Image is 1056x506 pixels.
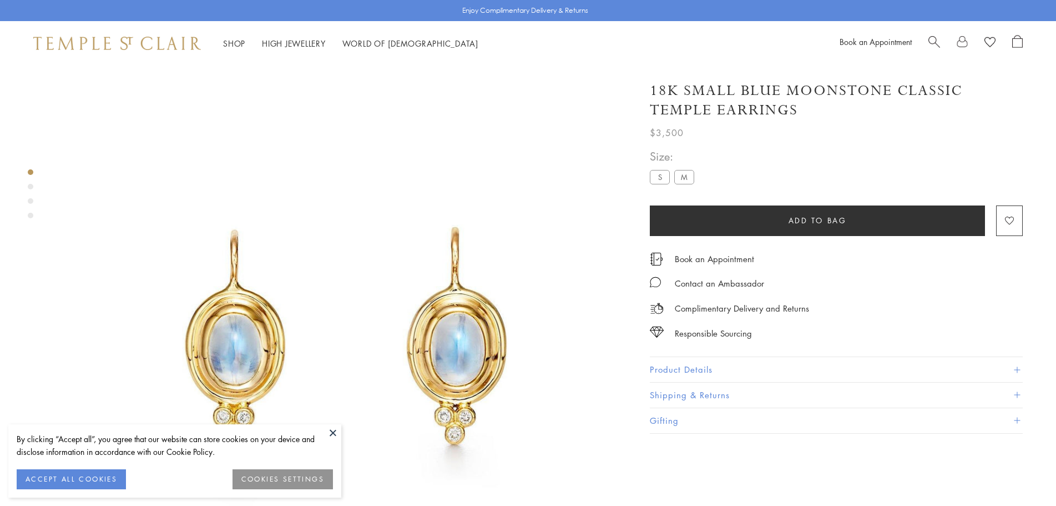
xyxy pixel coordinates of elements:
[650,206,985,236] button: Add to bag
[33,37,201,50] img: Temple St. Clair
[650,147,699,166] span: Size:
[674,170,694,184] label: M
[840,36,912,47] a: Book an Appointment
[675,253,754,265] a: Book an Appointment
[650,327,664,338] img: icon_sourcing.svg
[462,5,588,16] p: Enjoy Complimentary Delivery & Returns
[233,469,333,489] button: COOKIES SETTINGS
[650,170,670,184] label: S
[675,277,764,290] div: Contact an Ambassador
[675,327,752,340] div: Responsible Sourcing
[223,37,478,51] nav: Main navigation
[17,469,126,489] button: ACCEPT ALL COOKIES
[789,214,847,227] span: Add to bag
[984,35,996,52] a: View Wishlist
[262,38,326,49] a: High JewelleryHigh Jewellery
[650,253,663,265] img: icon_appointment.svg
[223,38,245,49] a: ShopShop
[650,126,684,140] span: $3,500
[28,167,33,227] div: Product gallery navigation
[650,383,1023,408] button: Shipping & Returns
[650,277,661,288] img: MessageIcon-01_2.svg
[675,302,809,315] p: Complimentary Delivery and Returns
[928,35,940,52] a: Search
[650,81,1023,120] h1: 18K Small Blue Moonstone Classic Temple Earrings
[342,38,478,49] a: World of [DEMOGRAPHIC_DATA]World of [DEMOGRAPHIC_DATA]
[650,302,664,315] img: icon_delivery.svg
[650,408,1023,433] button: Gifting
[1012,35,1023,52] a: Open Shopping Bag
[650,357,1023,382] button: Product Details
[17,433,333,458] div: By clicking “Accept all”, you agree that our website can store cookies on your device and disclos...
